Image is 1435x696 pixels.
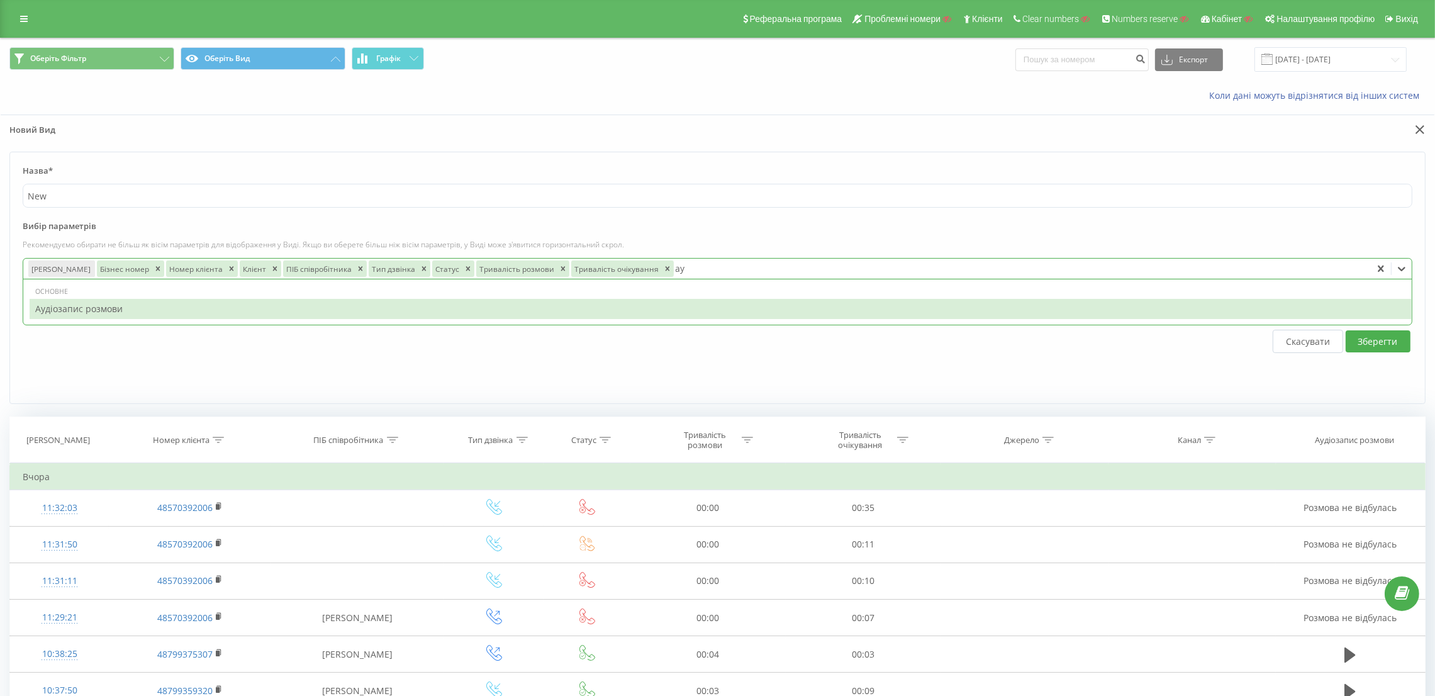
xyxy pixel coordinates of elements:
td: 00:03 [786,636,941,673]
div: ПІБ співробітника [283,261,354,277]
button: Графік [352,47,424,70]
div: Бізнес номерRemove Бізнес номер [96,259,165,278]
input: Введіть назву [23,184,1412,208]
div: 10:38:25 [23,642,96,666]
div: 11:31:11 [23,569,96,593]
div: Remove Номер клієнта [225,261,238,277]
div: КлієнтRemove Клієнт [238,259,282,278]
span: Numbers reserve [1112,14,1178,24]
a: Коли дані можуть відрізнятися вiд інших систем [1209,89,1426,101]
label: Назва* [23,165,1412,184]
td: 00:00 [630,600,786,636]
div: Тривалість розмовиRemove Тривалість розмови [475,259,570,278]
div: Статус [571,435,596,446]
p: Рекомендуємо обирати не більш як вісім параметрів для відображення у Виді. Якщо ви оберете більш ... [23,239,1412,250]
button: Скасувати [1273,330,1343,353]
span: Розмова не відбулась [1304,502,1397,514]
span: Clear numbers [1022,14,1079,24]
div: Тривалість розмови [476,261,557,277]
div: Основне [30,285,1412,298]
td: [PERSON_NAME] [271,600,444,636]
div: ПІБ співробітника [314,435,384,446]
div: [PERSON_NAME] [26,435,90,446]
button: Зберегти [1346,330,1410,352]
span: Клієнти [972,14,1003,24]
div: 11:29:21 [23,605,96,630]
span: Налаштування профілю [1276,14,1375,24]
button: Закрити [1411,124,1426,137]
div: Джерело [1004,435,1039,446]
a: 48570392006 [157,575,213,587]
div: Remove ПІБ співробітника [354,261,367,277]
div: Канал [1178,435,1201,446]
span: Розмова не відбулась [1304,575,1397,587]
span: Розмова не відбулась [1304,538,1397,550]
span: Вихід [1396,14,1418,24]
td: [PERSON_NAME] [271,636,444,673]
td: 00:35 [786,490,941,526]
td: 00:00 [630,563,786,599]
div: Тривалість розмови [671,430,739,451]
td: 00:00 [630,526,786,563]
div: СтатусRemove Статус [431,259,475,278]
div: [PERSON_NAME] [27,259,96,278]
a: 48570392006 [157,502,213,514]
div: Remove Тривалість очікування [661,261,674,277]
div: Тривалість очікування [571,261,661,277]
label: Вибір параметрів [23,220,1412,239]
td: 00:11 [786,526,941,563]
span: Реферальна програма [750,14,842,24]
div: Remove Тип дзвінка [418,261,430,277]
td: 00:04 [630,636,786,673]
div: Remove Статус [462,261,474,277]
div: Аудіозапис розмови [1315,435,1394,446]
a: 48570392006 [157,538,213,550]
div: Тип дзвінка [469,435,513,446]
span: Проблемні номери [864,14,941,24]
div: Бізнес номер [97,261,152,277]
div: Тривалість очікування [827,430,894,451]
div: Номер клієнта [153,435,209,446]
span: Оберіть Фільтр [30,53,86,64]
span: Графік [376,54,401,63]
div: Тривалість очікуванняRemove Тривалість очікування [570,259,674,278]
a: 48570392006 [157,612,213,624]
div: Тип дзвінка [369,261,418,277]
div: Номер клієнта [166,261,225,277]
div: ПІБ співробітникаRemove ПІБ співробітника [282,259,367,278]
p: Новий Вид [9,124,709,143]
td: Вчора [10,464,1426,490]
div: Клієнт [240,261,269,277]
div: Remove Бізнес номер [152,261,164,277]
button: Оберіть Вид [181,47,345,70]
div: 11:32:03 [23,496,96,520]
td: 00:00 [630,490,786,526]
input: Пошук за номером [1015,48,1149,71]
div: Статус [432,261,462,277]
div: [PERSON_NAME] [28,261,95,277]
span: Кабінет [1212,14,1242,24]
div: Remove Тривалість розмови [557,261,569,277]
div: Аудіозапис розмови [30,299,1412,319]
button: Експорт [1155,48,1223,71]
td: 00:07 [786,600,941,636]
div: Remove Клієнт [269,261,281,277]
a: 48799375307 [157,648,213,660]
button: Оберіть Фільтр [9,47,174,70]
span: Розмова не відбулась [1304,612,1397,624]
td: 00:10 [786,563,941,599]
div: Номер клієнтаRemove Номер клієнта [165,259,238,278]
div: Тип дзвінкаRemove Тип дзвінка [367,259,431,278]
div: 11:31:50 [23,532,96,557]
